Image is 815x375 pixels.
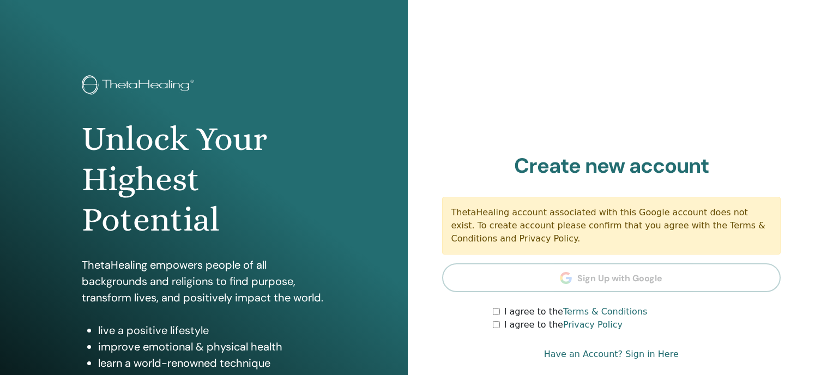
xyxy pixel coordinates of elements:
li: live a positive lifestyle [98,322,326,338]
div: ThetaHealing account associated with this Google account does not exist. To create account please... [442,197,781,255]
li: learn a world-renowned technique [98,355,326,371]
h1: Unlock Your Highest Potential [82,119,326,240]
p: ThetaHealing empowers people of all backgrounds and religions to find purpose, transform lives, a... [82,257,326,306]
label: I agree to the [504,305,648,318]
li: improve emotional & physical health [98,338,326,355]
a: Have an Account? Sign in Here [544,348,679,361]
a: Privacy Policy [563,319,623,330]
h2: Create new account [442,154,781,179]
a: Terms & Conditions [563,306,647,317]
label: I agree to the [504,318,623,331]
